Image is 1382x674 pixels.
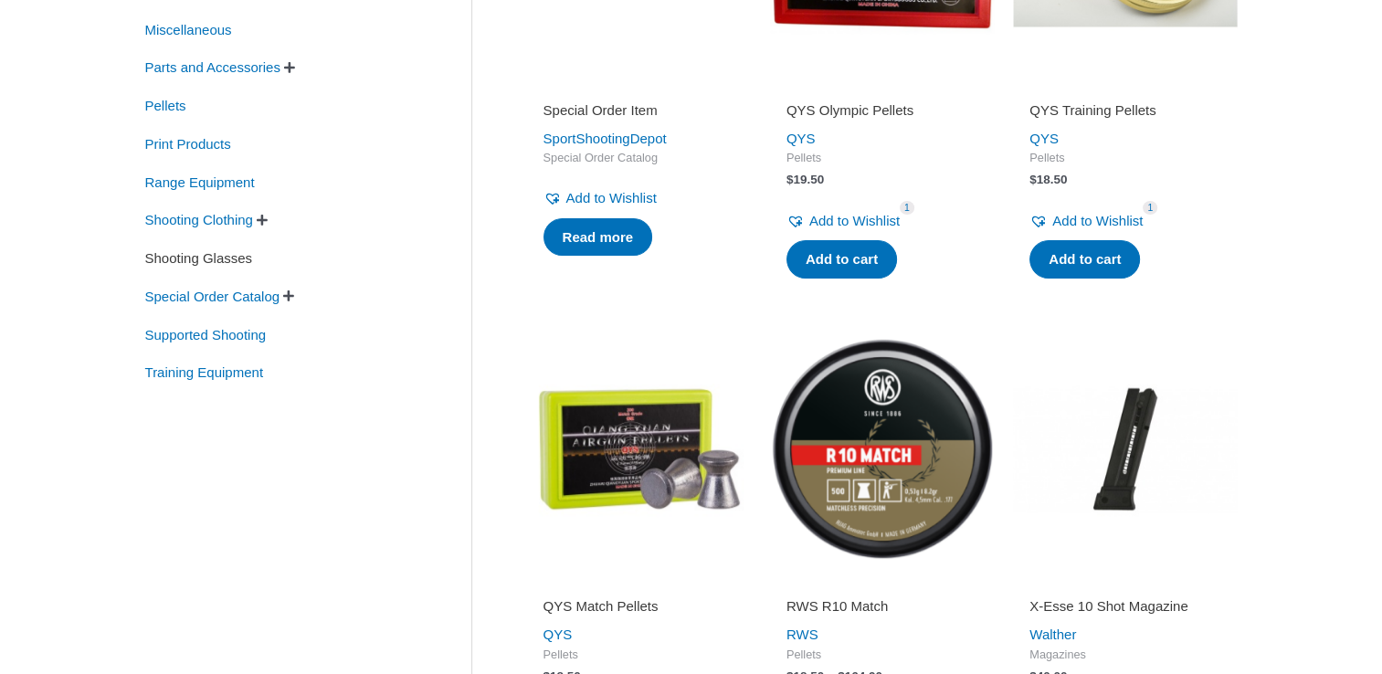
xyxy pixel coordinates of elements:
span: Special Order Catalog [543,151,735,166]
span:  [257,214,268,226]
a: RWS [786,627,818,642]
iframe: Customer reviews powered by Trustpilot [543,76,735,98]
a: QYS [1029,131,1059,146]
span: Shooting Glasses [143,243,255,274]
a: QYS Olympic Pellets [786,101,978,126]
span: Print Products [143,129,233,160]
bdi: 18.50 [1029,173,1067,186]
span: $ [1029,173,1037,186]
h2: QYS Match Pellets [543,597,735,616]
a: Read more about “Special Order Item” [543,218,653,257]
a: Parts and Accessories [143,58,282,74]
a: Add to Wishlist [786,208,900,234]
iframe: Customer reviews powered by Trustpilot [543,572,735,594]
span:  [283,290,294,302]
a: Add to cart: “QYS Training Pellets” [1029,240,1140,279]
a: Miscellaneous [143,20,234,36]
span: Range Equipment [143,167,257,198]
span: Miscellaneous [143,15,234,46]
span: 1 [1143,201,1157,215]
iframe: Customer reviews powered by Trustpilot [1029,76,1221,98]
h2: QYS Training Pellets [1029,101,1221,120]
a: Range Equipment [143,173,257,188]
a: X-Esse 10 Shot Magazine [1029,597,1221,622]
a: Pellets [143,97,188,112]
span: Pellets [786,151,978,166]
h2: QYS Olympic Pellets [786,101,978,120]
span:  [284,61,295,74]
a: Add to Wishlist [543,185,657,211]
a: QYS [543,627,573,642]
img: QYS Match Pellets [527,336,752,561]
span: Supported Shooting [143,320,269,351]
span: Magazines [1029,648,1221,663]
span: Pellets [786,648,978,663]
a: Walther [1029,627,1076,642]
a: Supported Shooting [143,325,269,341]
img: RWS R10 Match [770,336,995,561]
span: Add to Wishlist [1052,213,1143,228]
a: Print Products [143,135,233,151]
a: Shooting Glasses [143,249,255,265]
iframe: Customer reviews powered by Trustpilot [786,572,978,594]
a: Add to Wishlist [1029,208,1143,234]
span: Pellets [143,90,188,121]
a: QYS Match Pellets [543,597,735,622]
span: Pellets [543,648,735,663]
span: $ [786,173,794,186]
span: Training Equipment [143,357,266,388]
span: Parts and Accessories [143,52,282,83]
a: SportShootingDepot [543,131,667,146]
a: Add to cart: “QYS Olympic Pellets” [786,240,897,279]
span: 1 [900,201,914,215]
a: Special Order Catalog [143,288,282,303]
a: QYS Training Pellets [1029,101,1221,126]
h2: RWS R10 Match [786,597,978,616]
span: Special Order Catalog [143,281,282,312]
a: Training Equipment [143,363,266,379]
bdi: 19.50 [786,173,824,186]
a: QYS [786,131,816,146]
h2: X-Esse 10 Shot Magazine [1029,597,1221,616]
span: Shooting Clothing [143,205,255,236]
span: Add to Wishlist [566,190,657,205]
a: RWS R10 Match [786,597,978,622]
span: Pellets [1029,151,1221,166]
span: Add to Wishlist [809,213,900,228]
a: Special Order Item [543,101,735,126]
iframe: Customer reviews powered by Trustpilot [1029,572,1221,594]
a: Shooting Clothing [143,211,255,226]
h2: Special Order Item [543,101,735,120]
iframe: Customer reviews powered by Trustpilot [786,76,978,98]
img: X-Esse 10 Shot Magazine [1013,336,1238,561]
